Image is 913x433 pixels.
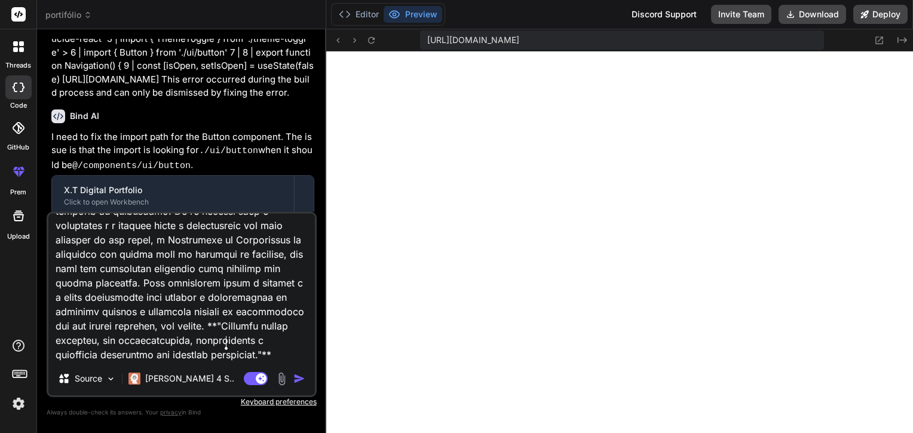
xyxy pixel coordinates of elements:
[51,130,314,173] p: I need to fix the import path for the Button component. The issue is that the import is looking f...
[45,9,92,21] span: portifólio
[427,34,519,46] span: [URL][DOMAIN_NAME]
[47,407,317,418] p: Always double-check its answers. Your in Bind
[711,5,771,24] button: Invite Team
[384,6,442,23] button: Preview
[72,161,191,171] code: @/components/ui/button
[64,197,282,207] div: Click to open Workbench
[10,187,26,197] label: prem
[334,6,384,23] button: Editor
[8,394,29,414] img: settings
[52,176,294,215] button: X.T Digital PortfolioClick to open Workbench
[326,51,913,433] iframe: Preview
[128,373,140,385] img: Claude 4 Sonnet
[199,146,258,156] code: ./ui/button
[7,231,30,242] label: Upload
[106,374,116,384] img: Pick Models
[75,373,102,385] p: Source
[624,5,704,24] div: Discord Support
[10,100,27,111] label: code
[853,5,908,24] button: Deploy
[145,373,234,385] p: [PERSON_NAME] 4 S..
[70,110,99,122] h6: Bind AI
[51,5,314,100] p: Failed to compile ./components/navigation.tsx:6:0 Module not found: Can't resolve './ui/button' 4...
[160,408,182,416] span: privacy
[293,373,305,385] img: icon
[5,60,31,71] label: threads
[47,397,317,407] p: Keyboard preferences
[64,184,282,196] div: X.T Digital Portfolio
[7,142,29,153] label: GitHub
[779,5,846,24] button: Download
[275,372,289,386] img: attachment
[48,214,315,362] textarea: # Loremipsumdol Sitamet *(Consectet Adipi Elitse)* ## 2. Doeiu Tempo in Utlabor ### 7.2 Etdolorem...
